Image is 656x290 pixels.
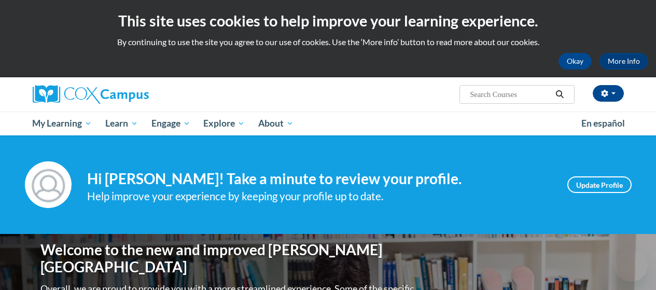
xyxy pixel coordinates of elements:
a: More Info [599,53,648,70]
span: Engage [151,117,190,130]
button: Account Settings [593,85,624,102]
h1: Welcome to the new and improved [PERSON_NAME][GEOGRAPHIC_DATA] [40,241,416,276]
a: Engage [145,112,197,135]
input: Search Courses [469,88,552,101]
button: Okay [559,53,592,70]
span: Learn [105,117,138,130]
a: Update Profile [567,176,632,193]
span: En español [581,118,625,129]
h2: This site uses cookies to help improve your learning experience. [8,10,648,31]
a: Explore [197,112,252,135]
div: Main menu [25,112,632,135]
a: En español [575,113,632,134]
div: Help improve your experience by keeping your profile up to date. [87,188,552,205]
a: Cox Campus [33,85,219,104]
a: My Learning [26,112,99,135]
button: Search [552,88,567,101]
span: My Learning [32,117,92,130]
img: Profile Image [25,161,72,208]
h4: Hi [PERSON_NAME]! Take a minute to review your profile. [87,170,552,188]
iframe: Button to launch messaging window [615,248,648,282]
a: About [252,112,300,135]
p: By continuing to use the site you agree to our use of cookies. Use the ‘More info’ button to read... [8,36,648,48]
span: Explore [203,117,245,130]
span: About [258,117,294,130]
img: Cox Campus [33,85,149,104]
a: Learn [99,112,145,135]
